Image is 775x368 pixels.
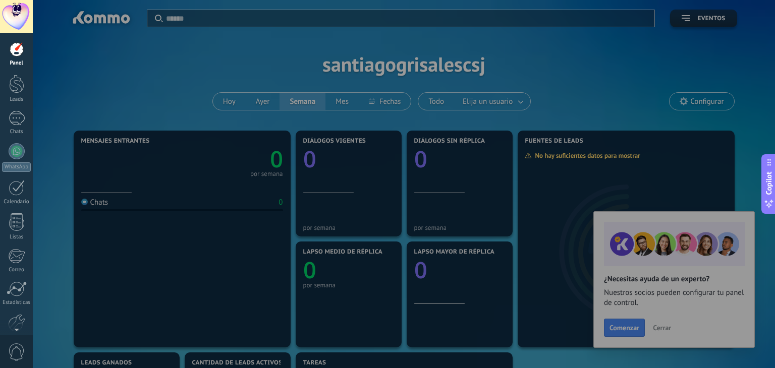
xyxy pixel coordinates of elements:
div: Correo [2,267,31,273]
div: Chats [2,129,31,135]
div: Calendario [2,199,31,205]
div: Listas [2,234,31,240]
div: Estadísticas [2,299,31,306]
div: Leads [2,96,31,103]
span: Copilot [764,172,774,195]
div: Panel [2,60,31,67]
div: WhatsApp [2,162,31,172]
